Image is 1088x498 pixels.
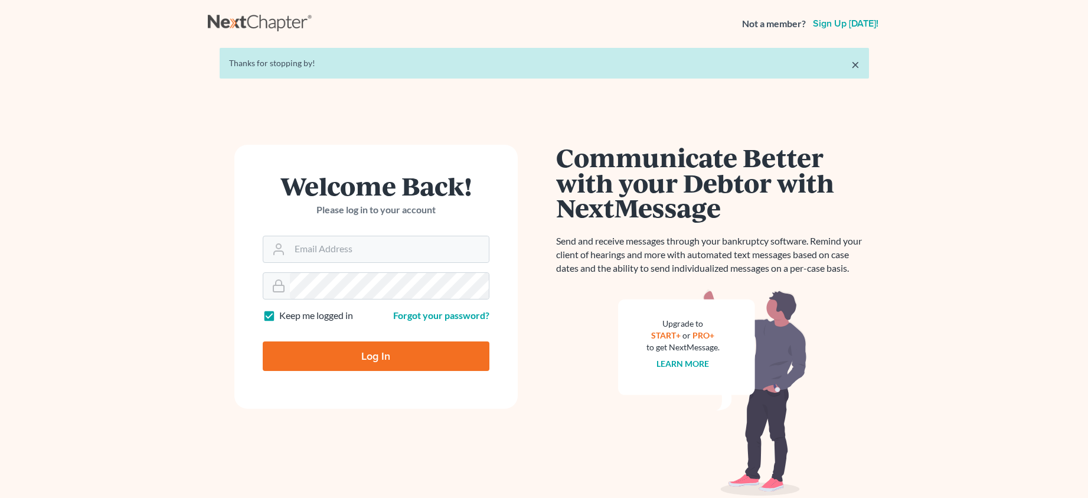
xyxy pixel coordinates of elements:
[229,57,860,69] div: Thanks for stopping by!
[646,318,720,330] div: Upgrade to
[692,330,714,340] a: PRO+
[263,341,489,371] input: Log In
[556,235,869,275] p: Send and receive messages through your bankruptcy software. Remind your client of hearings and mo...
[393,310,489,321] a: Forgot your password?
[290,236,489,262] input: Email Address
[263,173,489,198] h1: Welcome Back!
[646,341,720,353] div: to get NextMessage.
[851,57,860,71] a: ×
[742,17,806,31] strong: Not a member?
[618,289,807,496] img: nextmessage_bg-59042aed3d76b12b5cd301f8e5b87938c9018125f34e5fa2b7a6b67550977c72.svg
[263,203,489,217] p: Please log in to your account
[682,330,691,340] span: or
[279,309,353,323] label: Keep me logged in
[651,330,681,340] a: START+
[556,145,869,220] h1: Communicate Better with your Debtor with NextMessage
[656,359,709,369] a: Learn more
[811,19,881,28] a: Sign up [DATE]!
